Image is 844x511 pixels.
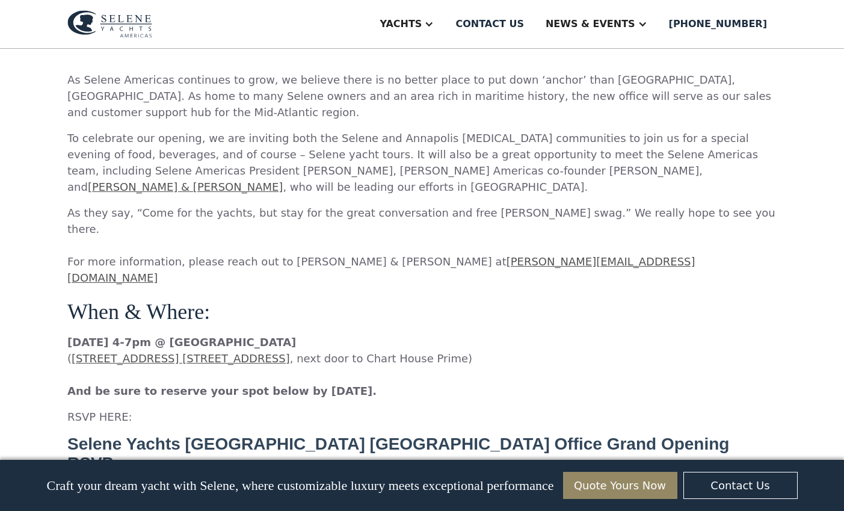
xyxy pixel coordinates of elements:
a: [PERSON_NAME] & [PERSON_NAME] [88,181,283,193]
p: To celebrate our opening, we are inviting both the Selene and Annapolis [MEDICAL_DATA] communitie... [67,130,777,195]
p: As they say, “Come for the yachts, but stay for the great conversation and free [PERSON_NAME] swa... [67,205,777,286]
a: Quote Yours Now [563,472,677,499]
div: News & EVENTS [546,17,635,31]
strong: [DATE] 4-7pm @ [GEOGRAPHIC_DATA] [67,336,296,348]
p: RSVP HERE: [67,409,777,425]
p: Craft your dream yacht with Selene, where customizable luxury meets exceptional performance [46,478,553,494]
a: [STREET_ADDRESS] [STREET_ADDRESS] [72,352,290,365]
p: ( , next door to Chart House Prime) ‍ [67,334,777,399]
h4: When & Where: [67,300,777,324]
div: Yachts [380,17,422,31]
div: [PHONE_NUMBER] [669,17,767,31]
p: As Selene Americas continues to grow, we believe there is no better place to put down ‘anchor’ th... [67,72,777,120]
strong: And be sure to reserve your spot below by [DATE]. [67,385,377,397]
img: logo [67,10,152,38]
div: Contact us [455,17,524,31]
a: [PERSON_NAME][EMAIL_ADDRESS][DOMAIN_NAME] [67,255,695,284]
a: Contact Us [683,472,798,499]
